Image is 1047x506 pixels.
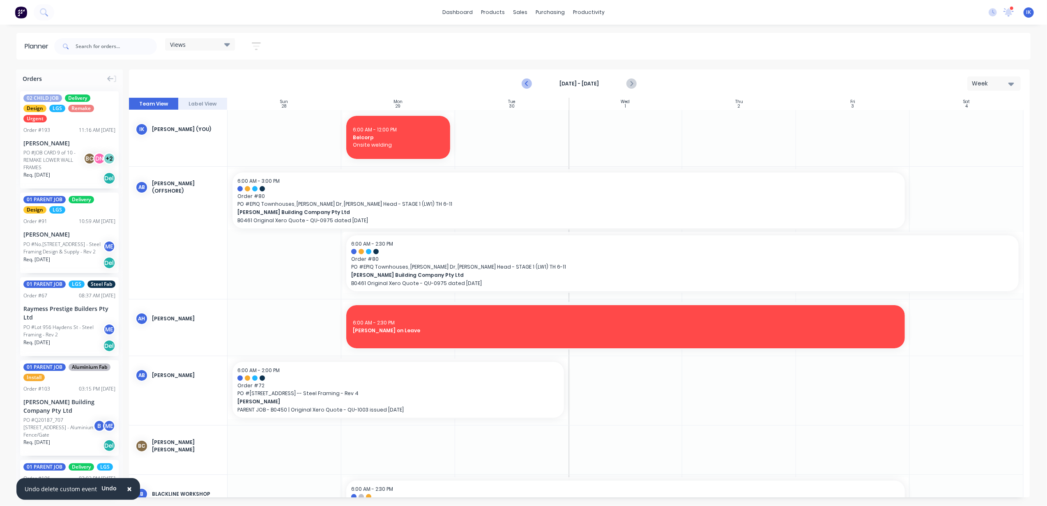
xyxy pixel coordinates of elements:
button: Team View [129,98,178,110]
div: 28 [282,104,286,108]
span: 01 PARENT JOB [23,363,66,371]
span: 01 PARENT JOB [23,281,66,288]
span: Steel Fab [87,281,115,288]
div: IK [136,123,148,136]
div: + 2 [103,152,115,165]
span: Views [170,40,186,49]
div: [PERSON_NAME] [152,372,221,379]
div: Raymess Prestige Builders Pty Ltd [23,304,115,322]
div: [PERSON_NAME] [23,139,115,147]
span: Belcorp [353,134,444,141]
div: ME [103,240,115,253]
div: AH [136,313,148,325]
div: Sat [963,99,970,104]
div: ME [103,420,115,432]
span: 6:00 AM - 2:30 PM [353,319,395,326]
span: Req. [DATE] [23,256,50,263]
div: 2 [738,104,740,108]
span: 6:00 AM - 12:00 PM [353,126,397,133]
span: Delivery [69,196,94,203]
span: LGS [69,281,85,288]
a: dashboard [438,6,477,18]
span: LGS [97,463,113,471]
span: Design [23,105,46,112]
div: Fri [850,99,855,104]
span: [PERSON_NAME] [237,398,527,405]
div: Order # 196 [23,475,50,482]
span: Onsite welding [353,141,444,149]
div: PO #Q20187_707 [STREET_ADDRESS] - Aluminium Fence/Gate [23,416,96,439]
div: BC [136,440,148,452]
div: BLACKLINE WORKSHOP [152,490,221,498]
div: 1 [625,104,626,108]
div: 30 [509,104,515,108]
div: B [136,488,148,500]
div: [PERSON_NAME] [PERSON_NAME] [152,439,221,453]
div: AB [136,181,148,193]
span: 01 PARENT JOB [23,463,66,471]
div: Week [972,79,1010,88]
span: PO # EPIQ Townhouses, [PERSON_NAME] Dr, [PERSON_NAME] Head - STAGE 1 (LW1) TH 6-11 [237,200,900,208]
div: AB [136,369,148,382]
span: 02 CHILD JOB [23,94,62,102]
div: Mon [393,99,403,104]
div: Tue [508,99,515,104]
span: LGS [49,105,65,112]
strong: [DATE] - [DATE] [538,80,620,87]
div: ME [103,323,115,336]
span: [PERSON_NAME] Building Company Pty Ltd [237,209,834,216]
div: Undo delete custom event [25,485,97,493]
span: Delivery [69,463,94,471]
span: Req. [DATE] [23,439,50,446]
span: Order # 80 [351,255,1014,263]
p: B0461 Original Xero Quote - QU-0975 dated [DATE] [351,280,1014,286]
div: sales [509,6,532,18]
div: 10:59 AM [DATE] [79,218,115,225]
div: 08:37 AM [DATE] [79,292,115,299]
span: Remake [68,105,94,112]
div: Del [103,439,115,452]
div: B [93,420,106,432]
span: 6:00 AM - 3:00 PM [237,177,280,184]
span: Order # 72 [237,382,559,389]
input: Search for orders... [76,38,157,55]
span: Delivery [65,94,90,102]
span: Order # 80 [237,193,900,200]
div: 11:16 AM [DATE] [79,126,115,134]
div: PO #JOB CARD 9 of 10 - REMAKE LOWER WALL FRAMES [23,149,86,171]
span: Urgent [23,115,47,122]
span: PO # [STREET_ADDRESS] -- Steel Framing - Rev 4 [237,390,559,397]
div: DN [93,152,106,165]
span: Install [23,374,45,381]
div: products [477,6,509,18]
div: purchasing [532,6,569,18]
div: 3 [851,104,854,108]
span: LGS [49,206,65,214]
button: Close [119,479,140,499]
div: Del [103,340,115,352]
img: Factory [15,6,27,18]
button: Undo [97,482,121,494]
div: PO #No.[STREET_ADDRESS] - Steel Framing Design & Supply - Rev 2 [23,241,106,255]
button: Label View [178,98,228,110]
span: [PERSON_NAME] on Leave [353,327,898,334]
div: productivity [569,6,609,18]
span: × [127,483,132,494]
div: 4 [965,104,968,108]
span: 01 PARENT JOB [23,196,66,203]
div: Thu [735,99,743,104]
span: Req. [DATE] [23,339,50,346]
div: Wed [621,99,630,104]
div: [PERSON_NAME] [152,315,221,322]
span: Req. [DATE] [23,171,50,179]
div: [PERSON_NAME] Building Company Pty Ltd [23,398,115,415]
span: 6:00 AM - 2:30 PM [351,240,393,247]
button: Week [967,76,1021,91]
span: Design [23,206,46,214]
div: Planner [25,41,53,51]
div: [PERSON_NAME] [23,230,115,239]
span: PO # EPIQ Townhouses, [PERSON_NAME] Dr, [PERSON_NAME] Head - STAGE 1 (LW1) TH 6-11 [351,263,1014,271]
div: BC [83,152,96,165]
div: Order # 91 [23,218,47,225]
div: Sun [280,99,288,104]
